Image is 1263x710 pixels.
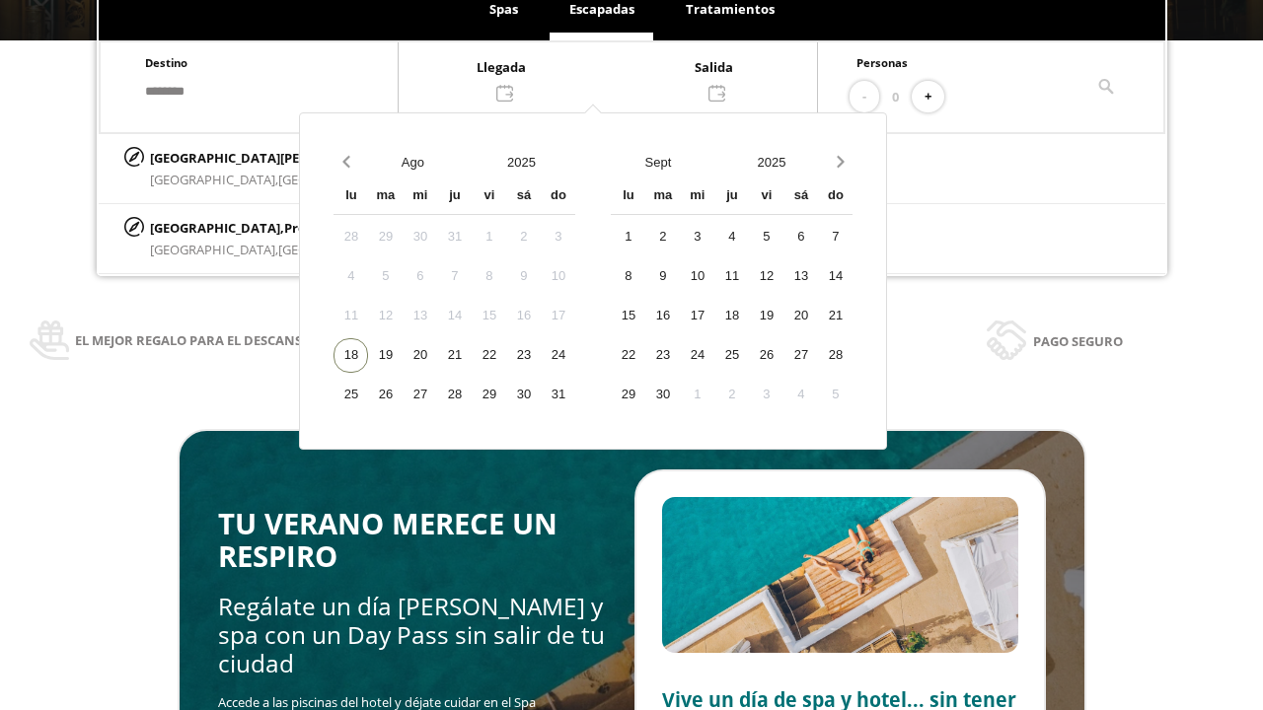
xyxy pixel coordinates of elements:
[358,145,467,179] button: Open months overlay
[714,145,828,179] button: Open years overlay
[680,378,714,412] div: 1
[506,338,541,373] div: 23
[506,299,541,333] div: 16
[818,338,853,373] div: 28
[783,259,818,294] div: 13
[334,378,368,412] div: 25
[334,220,368,254] div: 28
[437,179,472,214] div: ju
[403,259,437,294] div: 6
[506,220,541,254] div: 2
[611,179,645,214] div: lu
[472,299,506,333] div: 15
[611,338,645,373] div: 22
[749,378,783,412] div: 3
[680,299,714,333] div: 17
[645,259,680,294] div: 9
[334,179,368,214] div: lu
[541,338,575,373] div: 24
[368,179,403,214] div: ma
[541,378,575,412] div: 31
[541,259,575,294] div: 10
[437,220,472,254] div: 31
[218,590,605,680] span: Regálate un día [PERSON_NAME] y spa con un Day Pass sin salir de tu ciudad
[714,338,749,373] div: 25
[368,299,403,333] div: 12
[818,378,853,412] div: 5
[368,378,403,412] div: 26
[472,220,506,254] div: 1
[783,299,818,333] div: 20
[334,145,358,179] button: Previous month
[601,145,714,179] button: Open months overlay
[611,378,645,412] div: 29
[541,299,575,333] div: 17
[714,299,749,333] div: 18
[506,179,541,214] div: sá
[645,179,680,214] div: ma
[645,338,680,373] div: 23
[850,81,879,113] button: -
[611,299,645,333] div: 15
[437,338,472,373] div: 21
[749,338,783,373] div: 26
[645,220,680,254] div: 2
[714,259,749,294] div: 11
[472,338,506,373] div: 22
[680,259,714,294] div: 10
[818,299,853,333] div: 21
[912,81,944,113] button: +
[334,179,575,412] div: Calendar wrapper
[437,259,472,294] div: 7
[472,259,506,294] div: 8
[611,220,853,412] div: Calendar days
[472,179,506,214] div: vi
[403,220,437,254] div: 30
[403,338,437,373] div: 20
[368,220,403,254] div: 29
[828,145,853,179] button: Next month
[403,378,437,412] div: 27
[437,299,472,333] div: 14
[611,220,645,254] div: 1
[783,220,818,254] div: 6
[680,338,714,373] div: 24
[714,220,749,254] div: 4
[437,378,472,412] div: 28
[150,217,404,239] p: [GEOGRAPHIC_DATA],
[145,55,187,70] span: Destino
[1033,330,1123,352] span: Pago seguro
[714,179,749,214] div: ju
[334,259,368,294] div: 4
[368,259,403,294] div: 5
[541,179,575,214] div: do
[680,220,714,254] div: 3
[611,259,645,294] div: 8
[467,145,575,179] button: Open years overlay
[749,179,783,214] div: vi
[506,378,541,412] div: 30
[368,338,403,373] div: 19
[645,378,680,412] div: 30
[150,171,278,188] span: [GEOGRAPHIC_DATA],
[541,220,575,254] div: 3
[403,299,437,333] div: 13
[749,299,783,333] div: 19
[150,147,431,169] p: [GEOGRAPHIC_DATA][PERSON_NAME],
[783,338,818,373] div: 27
[403,179,437,214] div: mi
[680,179,714,214] div: mi
[818,259,853,294] div: 14
[150,241,278,258] span: [GEOGRAPHIC_DATA],
[284,219,344,237] span: Provincia
[892,86,899,107] span: 0
[278,171,404,188] span: [GEOGRAPHIC_DATA]
[472,378,506,412] div: 29
[506,259,541,294] div: 9
[783,179,818,214] div: sá
[783,378,818,412] div: 4
[334,299,368,333] div: 11
[818,179,853,214] div: do
[75,329,387,351] span: El mejor regalo para el descanso y la salud
[645,299,680,333] div: 16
